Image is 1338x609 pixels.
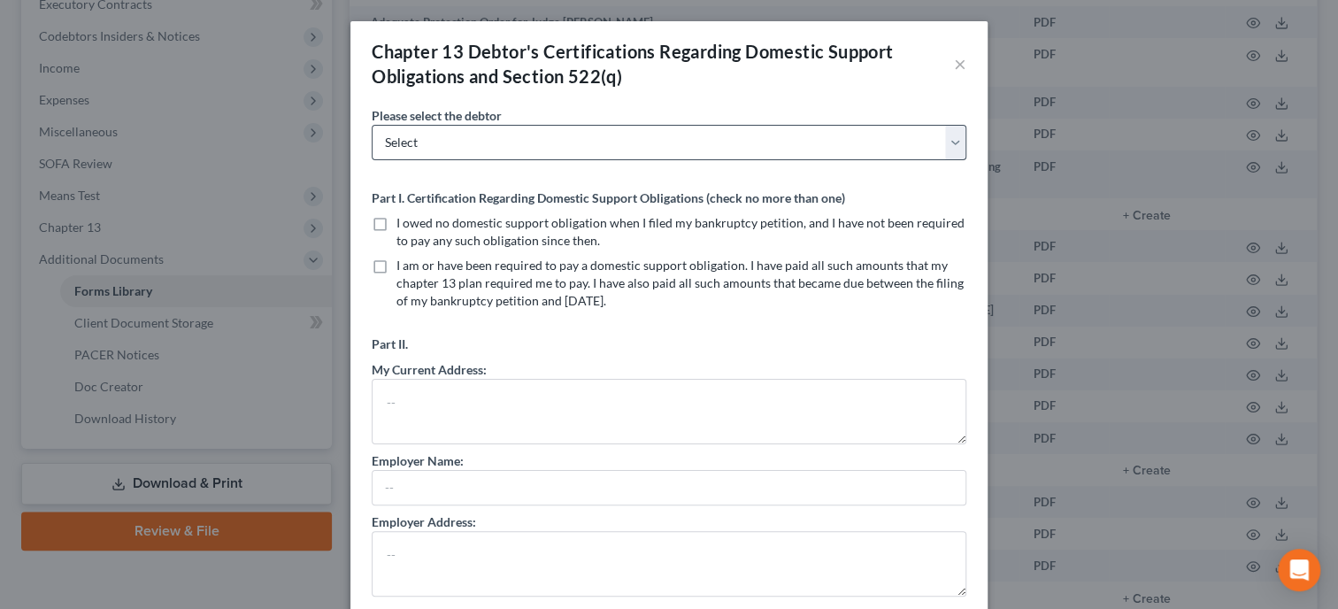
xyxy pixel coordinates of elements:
[372,106,502,125] label: Please select the debtor
[1278,549,1320,591] div: Open Intercom Messenger
[372,335,408,353] label: Part II.
[372,360,487,379] label: My Current Address:
[372,451,464,470] label: Employer Name:
[954,53,966,74] button: ×
[396,258,964,308] span: I am or have been required to pay a domestic support obligation. I have paid all such amounts tha...
[372,39,954,89] div: Chapter 13 Debtor's Certifications Regarding Domestic Support Obligations and Section 522(q)
[372,513,476,531] label: Employer Address:
[373,471,965,505] input: --
[372,189,845,207] label: Part I. Certification Regarding Domestic Support Obligations (check no more than one)
[396,215,965,248] span: I owed no domestic support obligation when I filed my bankruptcy petition, and I have not been re...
